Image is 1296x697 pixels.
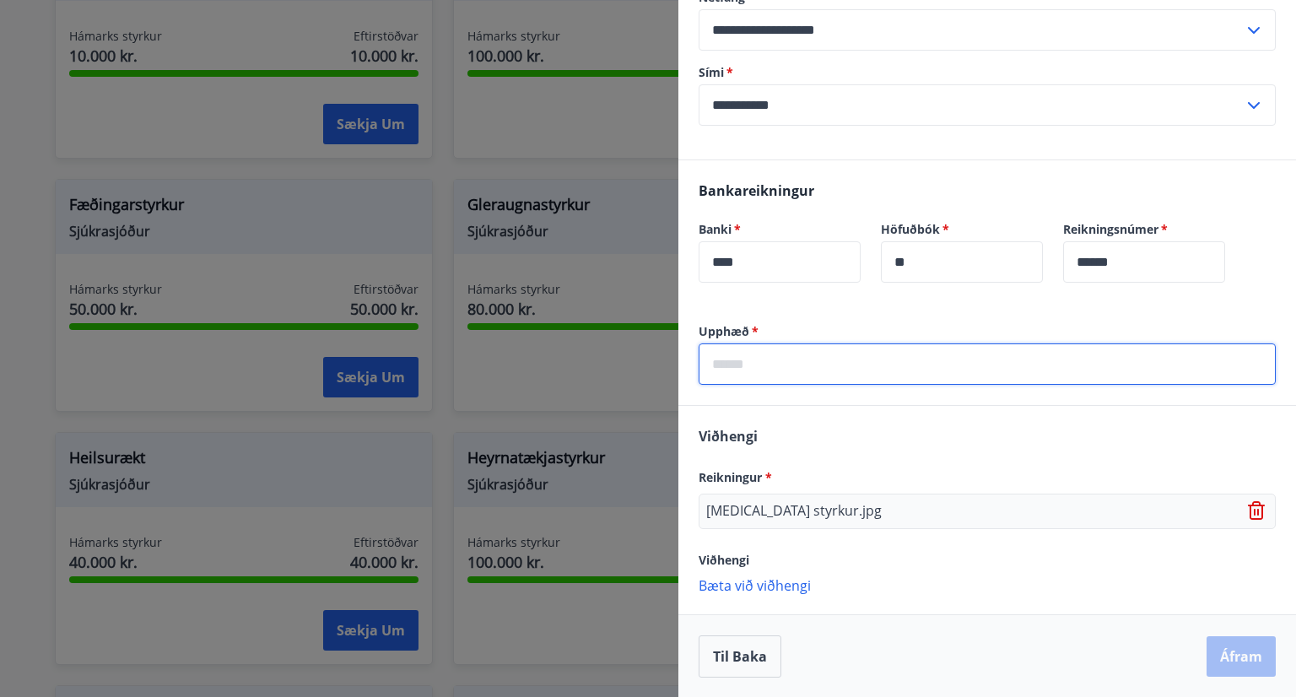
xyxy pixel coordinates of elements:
span: Reikningur [699,469,772,485]
span: Viðhengi [699,552,749,568]
label: Upphæð [699,323,1276,340]
label: Höfuðbók [881,221,1043,238]
p: Bæta við viðhengi [699,576,1276,593]
p: [MEDICAL_DATA] styrkur.jpg [706,501,882,521]
label: Sími [699,64,1276,81]
span: Bankareikningur [699,181,814,200]
button: Til baka [699,635,781,678]
span: Viðhengi [699,427,758,446]
label: Reikningsnúmer [1063,221,1225,238]
label: Banki [699,221,861,238]
div: Upphæð [699,343,1276,385]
